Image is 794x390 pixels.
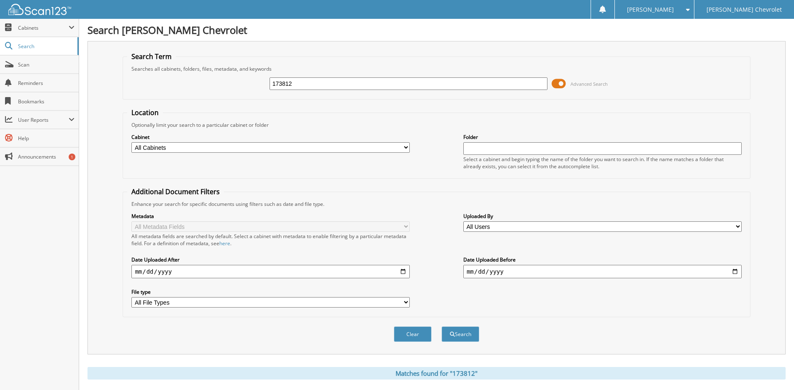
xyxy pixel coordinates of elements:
[131,256,410,263] label: Date Uploaded After
[8,4,71,15] img: scan123-logo-white.svg
[18,61,75,68] span: Scan
[463,265,742,278] input: end
[127,65,745,72] div: Searches all cabinets, folders, files, metadata, and keywords
[131,213,410,220] label: Metadata
[131,265,410,278] input: start
[18,153,75,160] span: Announcements
[627,7,674,12] span: [PERSON_NAME]
[707,7,782,12] span: [PERSON_NAME] Chevrolet
[18,80,75,87] span: Reminders
[131,233,410,247] div: All metadata fields are searched by default. Select a cabinet with metadata to enable filtering b...
[69,154,75,160] div: 1
[463,156,742,170] div: Select a cabinet and begin typing the name of the folder you want to search in. If the name match...
[18,24,69,31] span: Cabinets
[127,200,745,208] div: Enhance your search for specific documents using filters such as date and file type.
[219,240,230,247] a: here
[131,288,410,295] label: File type
[127,121,745,128] div: Optionally limit your search to a particular cabinet or folder
[87,367,786,380] div: Matches found for "173812"
[18,43,73,50] span: Search
[127,187,224,196] legend: Additional Document Filters
[18,98,75,105] span: Bookmarks
[87,23,786,37] h1: Search [PERSON_NAME] Chevrolet
[18,116,69,123] span: User Reports
[463,213,742,220] label: Uploaded By
[570,81,608,87] span: Advanced Search
[18,135,75,142] span: Help
[127,52,176,61] legend: Search Term
[127,108,163,117] legend: Location
[131,133,410,141] label: Cabinet
[394,326,432,342] button: Clear
[442,326,479,342] button: Search
[463,256,742,263] label: Date Uploaded Before
[463,133,742,141] label: Folder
